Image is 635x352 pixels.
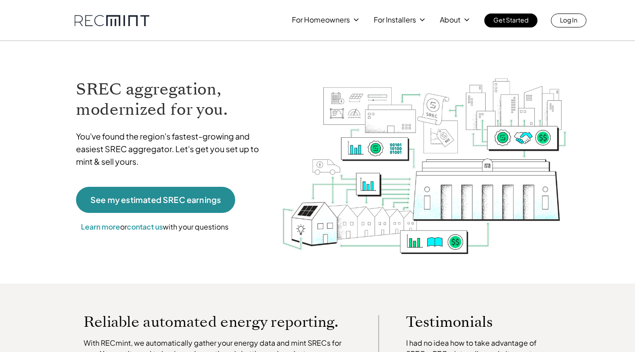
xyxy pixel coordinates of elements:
img: RECmint value cycle [281,54,568,257]
a: See my estimated SREC earnings [76,187,235,213]
p: Get Started [493,14,528,26]
p: Log In [560,14,577,26]
p: or with your questions [76,221,233,233]
h1: SREC aggregation, modernized for you. [76,79,268,120]
p: For Installers [374,14,416,26]
p: Testimonials [406,315,540,329]
p: See my estimated SREC earnings [90,196,221,204]
a: Get Started [484,14,537,27]
a: Log In [551,14,586,27]
a: Learn more [81,222,120,231]
p: For Homeowners [292,14,350,26]
p: You've found the region's fastest-growing and easiest SREC aggregator. Let's get you set up to mi... [76,130,268,168]
a: contact us [127,222,163,231]
p: About [440,14,461,26]
p: Reliable automated energy reporting. [84,315,352,329]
